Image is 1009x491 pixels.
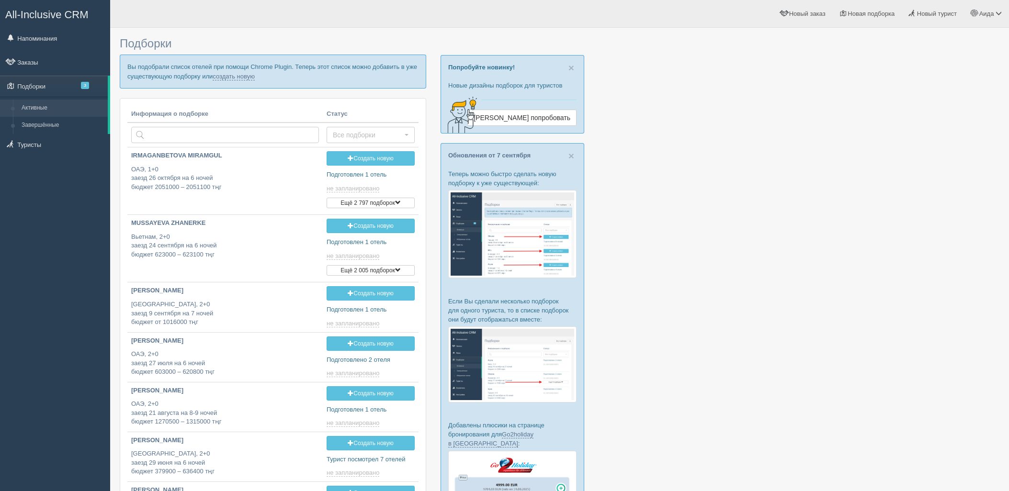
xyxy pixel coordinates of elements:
span: 3 [81,82,89,89]
p: Теперь можно быстро сделать новую подборку к уже существующей: [448,169,577,188]
a: MUSSAYEVA ZHANERKE Вьетнам, 2+0заезд 24 сентября на 6 ночейбюджет 623000 – 623100 тңг [127,215,323,267]
a: IRMAGANBETOVA MIRAMGUL ОАЭ, 1+0заезд 26 октября на 6 ночейбюджет 2051000 – 2051100 тңг [127,147,323,200]
a: не запланировано [327,320,381,327]
span: не запланировано [327,419,379,427]
a: создать новую [213,73,255,80]
img: %D0%BF%D0%BE%D0%B4%D0%B1%D0%BE%D1%80%D0%BA%D0%B0-%D1%82%D1%83%D1%80%D0%B8%D1%81%D1%82%D1%83-%D1%8... [448,190,577,279]
span: не запланировано [327,252,379,260]
p: Добавлены плюсики на странице бронирования для : [448,421,577,448]
p: Вы подобрали список отелей при помощи Chrome Plugin. Теперь этот список можно добавить в уже суще... [120,55,426,88]
img: %D0%BF%D0%BE%D0%B4%D0%B1%D0%BE%D1%80%D0%BA%D0%B8-%D0%B3%D1%80%D1%83%D0%BF%D0%BF%D0%B0-%D1%81%D1%8... [448,326,577,402]
p: Турист посмотрел 7 отелей [327,455,415,464]
a: All-Inclusive CRM [0,0,110,27]
th: Статус [323,106,419,123]
a: Завершённые [17,117,108,134]
a: Создать новую [327,219,415,233]
button: Ещё 2 797 подборок [327,198,415,208]
p: IRMAGANBETOVA MIRAMGUL [131,151,319,160]
a: не запланировано [327,369,381,377]
span: не запланировано [327,185,379,192]
span: Новая подборка [848,10,895,17]
p: [GEOGRAPHIC_DATA], 2+0 заезд 29 июня на 6 ночей бюджет 379900 – 636400 тңг [131,449,319,476]
button: Все подборки [327,127,415,143]
a: Обновления от 7 сентября [448,152,531,159]
span: × [568,150,574,161]
a: Создать новую [327,151,415,166]
p: [PERSON_NAME] [131,286,319,295]
p: Подготовлен 1 отель [327,305,415,314]
span: Новый турист [917,10,957,17]
a: Go2holiday в [GEOGRAPHIC_DATA] [448,431,533,447]
span: Новый заказ [789,10,826,17]
a: Активные [17,100,108,117]
a: [PERSON_NAME] [GEOGRAPHIC_DATA], 2+0заезд 9 сентября на 7 ночейбюджет от 1016000 тңг [127,282,323,331]
p: [GEOGRAPHIC_DATA], 2+0 заезд 9 сентября на 7 ночей бюджет от 1016000 тңг [131,300,319,327]
a: [PERSON_NAME] ОАЭ, 2+0заезд 27 июля на 6 ночейбюджет 603000 – 620800 тңг [127,333,323,381]
p: [PERSON_NAME] [131,336,319,346]
th: Информация о подборке [127,106,323,123]
input: Поиск по стране или туристу [131,127,319,143]
p: ОАЭ, 2+0 заезд 21 августа на 8-9 ночей бюджет 1270500 – 1315000 тңг [131,400,319,426]
a: [PERSON_NAME] [GEOGRAPHIC_DATA], 2+0заезд 29 июня на 6 ночейбюджет 379900 – 636400 тңг [127,432,323,480]
span: не запланировано [327,369,379,377]
span: Аида [979,10,994,17]
span: All-Inclusive CRM [5,9,89,21]
span: × [568,62,574,73]
a: не запланировано [327,252,381,260]
a: не запланировано [327,185,381,192]
a: Создать новую [327,336,415,351]
button: Close [568,151,574,161]
p: Вьетнам, 2+0 заезд 24 сентября на 6 ночей бюджет 623000 – 623100 тңг [131,233,319,259]
p: Попробуйте новинку! [448,63,577,72]
span: Все подборки [333,130,402,140]
img: creative-idea-2907357.png [441,96,479,134]
a: [PERSON_NAME] попробовать [467,110,577,126]
p: Новые дизайны подборок для туристов [448,81,577,90]
a: [PERSON_NAME] ОАЭ, 2+0заезд 21 августа на 8-9 ночейбюджет 1270500 – 1315000 тңг [127,382,323,431]
p: ОАЭ, 1+0 заезд 26 октября на 6 ночей бюджет 2051000 – 2051100 тңг [131,165,319,192]
p: MUSSAYEVA ZHANERKE [131,219,319,228]
button: Ещё 2 005 подборок [327,265,415,276]
button: Close [568,63,574,73]
p: Если Вы сделали несколько подборок для одного туриста, то в списке подборок они будут отображатьс... [448,297,577,324]
p: Подготовлен 1 отель [327,405,415,414]
span: не запланировано [327,469,379,477]
p: Подготовлен 1 отель [327,170,415,179]
span: Подборки [120,37,171,50]
a: Создать новую [327,286,415,301]
a: не запланировано [327,469,381,477]
a: не запланировано [327,419,381,427]
span: не запланировано [327,320,379,327]
a: Создать новую [327,436,415,450]
p: [PERSON_NAME] [131,436,319,445]
p: [PERSON_NAME] [131,386,319,395]
a: Создать новую [327,386,415,401]
p: ОАЭ, 2+0 заезд 27 июля на 6 ночей бюджет 603000 – 620800 тңг [131,350,319,377]
p: Подготовлено 2 отеля [327,356,415,365]
p: Подготовлен 1 отель [327,238,415,247]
